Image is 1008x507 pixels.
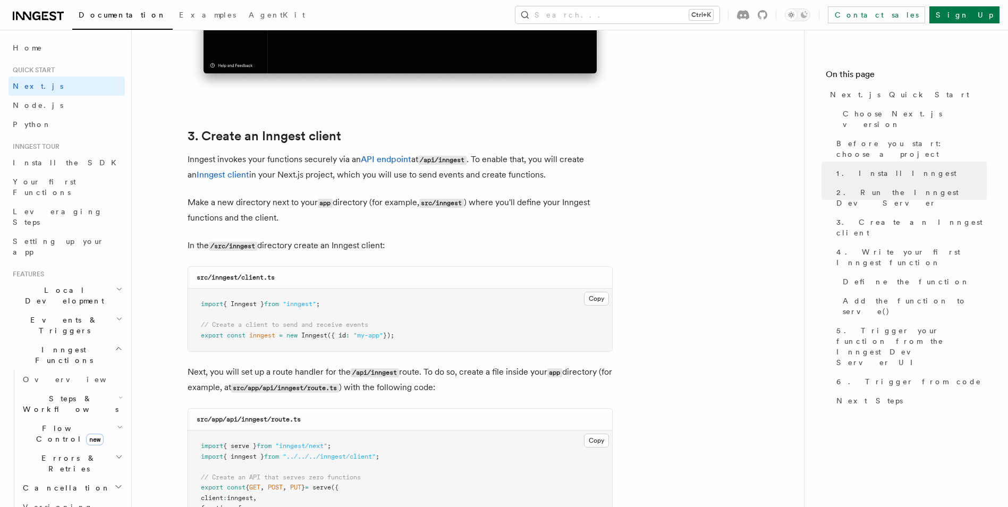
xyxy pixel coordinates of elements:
[547,368,562,377] code: app
[376,453,379,460] span: ;
[383,332,394,339] span: });
[201,321,368,328] span: // Create a client to send and receive events
[201,300,223,308] span: import
[9,142,60,151] span: Inngest tour
[419,199,464,208] code: src/inngest
[836,138,987,159] span: Before you start: choose a project
[201,484,223,491] span: export
[279,332,283,339] span: =
[253,494,257,502] span: ,
[188,129,341,143] a: 3. Create an Inngest client
[179,11,236,19] span: Examples
[197,170,249,180] a: Inngest client
[19,393,118,415] span: Steps & Workflows
[9,315,116,336] span: Events & Triggers
[9,232,125,261] a: Setting up your app
[173,3,242,29] a: Examples
[201,332,223,339] span: export
[23,375,132,384] span: Overview
[9,153,125,172] a: Install the SDK
[830,89,969,100] span: Next.js Quick Start
[929,6,999,23] a: Sign Up
[283,300,316,308] span: "inngest"
[13,158,123,167] span: Install the SDK
[838,272,987,291] a: Define the function
[188,365,613,395] p: Next, you will set up a route handler for the route. To do so, create a file inside your director...
[245,484,249,491] span: {
[227,484,245,491] span: const
[418,156,467,165] code: /api/inngest
[19,483,111,493] span: Cancellation
[301,332,327,339] span: Inngest
[832,183,987,213] a: 2. Run the Inngest Dev Server
[86,434,104,445] span: new
[19,423,117,444] span: Flow Control
[275,442,327,450] span: "inngest/next"
[13,237,104,256] span: Setting up your app
[242,3,311,29] a: AgentKit
[188,238,613,253] p: In the directory create an Inngest client:
[13,43,43,53] span: Home
[826,68,987,85] h4: On this page
[832,372,987,391] a: 6. Trigger from code
[838,291,987,321] a: Add the function to serve()
[223,300,264,308] span: { Inngest }
[9,66,55,74] span: Quick start
[223,442,257,450] span: { serve }
[9,344,115,366] span: Inngest Functions
[301,484,305,491] span: }
[227,494,253,502] span: inngest
[268,484,283,491] span: POST
[353,332,383,339] span: "my-app"
[290,484,301,491] span: PUT
[9,115,125,134] a: Python
[843,108,987,130] span: Choose Next.js version
[201,474,361,481] span: // Create an API that serves zero functions
[9,310,125,340] button: Events & Triggers
[361,154,411,164] a: API endpoint
[826,85,987,104] a: Next.js Quick Start
[260,484,264,491] span: ,
[13,178,76,197] span: Your first Functions
[201,494,223,502] span: client
[19,389,125,419] button: Steps & Workflows
[832,213,987,242] a: 3. Create an Inngest client
[836,325,987,368] span: 5. Trigger your function from the Inngest Dev Server UI
[209,242,257,251] code: /src/inngest
[832,134,987,164] a: Before you start: choose a project
[188,195,613,225] p: Make a new directory next to your directory (for example, ) where you'll define your Inngest func...
[231,384,339,393] code: src/app/api/inngest/route.ts
[13,82,63,90] span: Next.js
[264,300,279,308] span: from
[13,120,52,129] span: Python
[9,281,125,310] button: Local Development
[257,442,272,450] span: from
[828,6,925,23] a: Contact sales
[223,494,227,502] span: :
[838,104,987,134] a: Choose Next.js version
[72,3,173,30] a: Documentation
[13,101,63,109] span: Node.js
[351,368,399,377] code: /api/inngest
[201,453,223,460] span: import
[19,419,125,449] button: Flow Controlnew
[19,370,125,389] a: Overview
[836,395,903,406] span: Next Steps
[836,168,956,179] span: 1. Install Inngest
[584,434,609,447] button: Copy
[327,332,346,339] span: ({ id
[318,199,333,208] code: app
[785,9,810,21] button: Toggle dark mode
[832,391,987,410] a: Next Steps
[283,453,376,460] span: "../../../inngest/client"
[249,11,305,19] span: AgentKit
[832,321,987,372] a: 5. Trigger your function from the Inngest Dev Server UI
[346,332,350,339] span: :
[9,172,125,202] a: Your first Functions
[836,187,987,208] span: 2. Run the Inngest Dev Server
[836,247,987,268] span: 4. Write your first Inngest function
[9,270,44,278] span: Features
[188,152,613,182] p: Inngest invokes your functions securely via an at . To enable that, you will create an in your Ne...
[19,478,125,497] button: Cancellation
[249,484,260,491] span: GET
